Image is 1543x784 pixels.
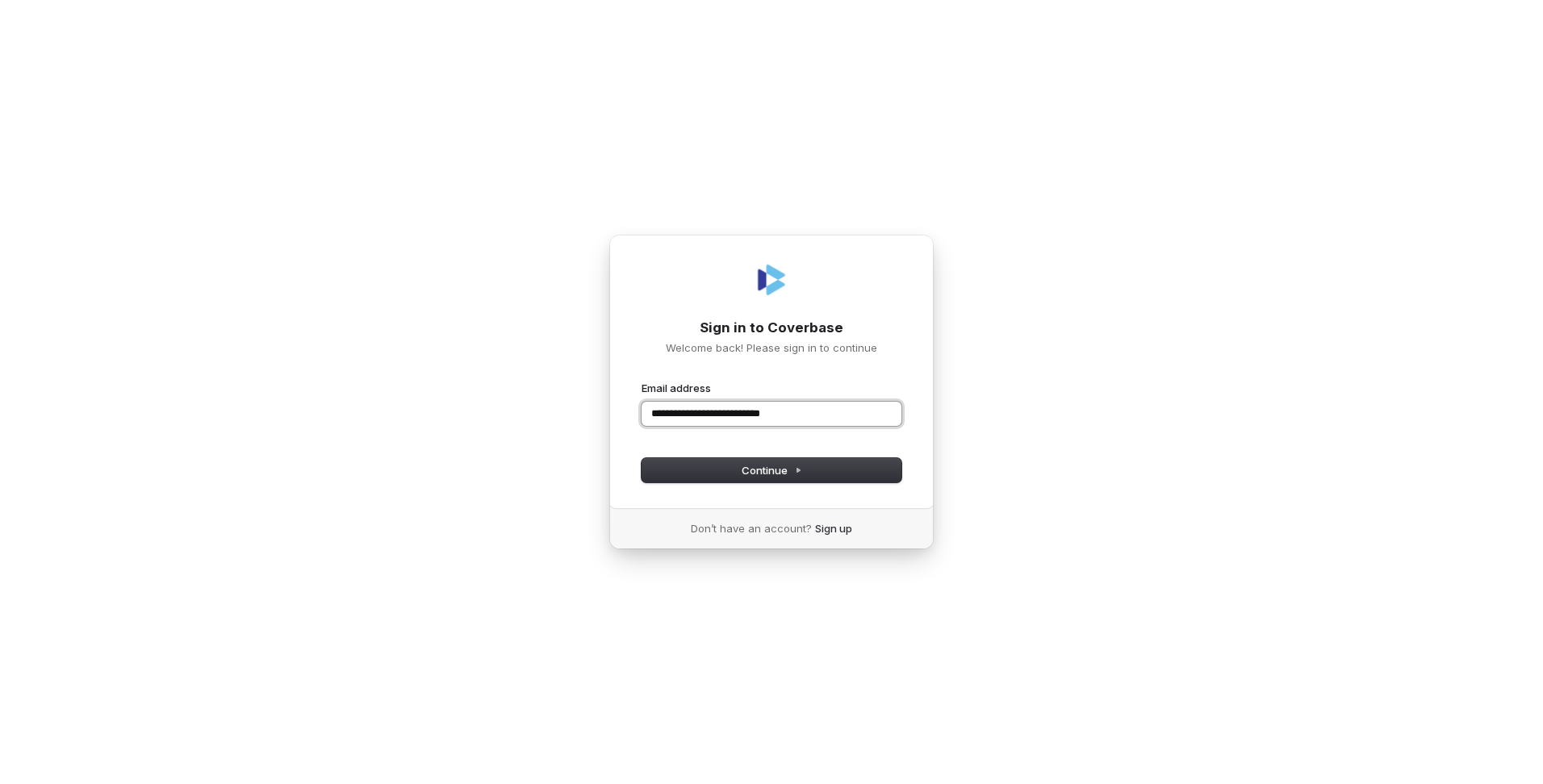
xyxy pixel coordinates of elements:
span: Continue [742,463,802,477]
img: Coverbase [752,261,791,299]
button: Continue [642,458,901,482]
label: Email address [642,381,711,395]
p: Welcome back! Please sign in to continue [642,340,901,355]
a: Sign up [815,521,852,536]
span: Don’t have an account? [691,521,812,536]
h1: Sign in to Coverbase [642,319,901,338]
